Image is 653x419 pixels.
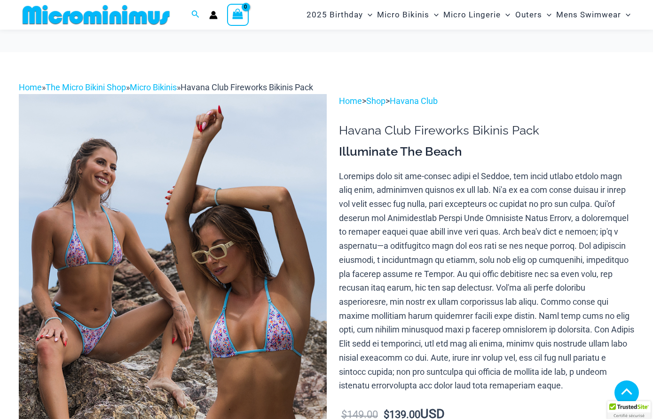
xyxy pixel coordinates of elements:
p: > > [339,94,634,108]
span: Menu Toggle [363,3,372,27]
a: Havana Club [390,96,438,106]
span: 2025 Birthday [307,3,363,27]
p: Loremips dolo sit ame-consec adipi el Seddoe, tem incid utlabo etdolo magn aliq enim, adminimven ... [339,169,634,393]
span: Outers [515,3,542,27]
span: Menu Toggle [621,3,630,27]
span: Mens Swimwear [556,3,621,27]
a: Home [19,82,42,92]
a: Search icon link [191,9,200,21]
a: Shop [366,96,386,106]
span: Menu Toggle [501,3,510,27]
a: The Micro Bikini Shop [46,82,126,92]
span: » » » [19,82,313,92]
span: Menu Toggle [429,3,439,27]
nav: Site Navigation [303,1,634,28]
h3: Illuminate The Beach [339,144,634,160]
span: Havana Club Fireworks Bikinis Pack [181,82,313,92]
a: OutersMenu ToggleMenu Toggle [513,3,554,27]
a: Micro BikinisMenu ToggleMenu Toggle [375,3,441,27]
a: 2025 BirthdayMenu ToggleMenu Toggle [304,3,375,27]
span: Menu Toggle [542,3,551,27]
a: Micro Bikinis [130,82,177,92]
img: MM SHOP LOGO FLAT [19,4,173,25]
a: Mens SwimwearMenu ToggleMenu Toggle [554,3,633,27]
a: Micro LingerieMenu ToggleMenu Toggle [441,3,512,27]
h1: Havana Club Fireworks Bikinis Pack [339,123,634,138]
span: Micro Lingerie [443,3,501,27]
div: TrustedSite Certified [607,401,651,419]
a: Account icon link [209,11,218,19]
span: Micro Bikinis [377,3,429,27]
a: View Shopping Cart, empty [227,4,249,25]
a: Home [339,96,362,106]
